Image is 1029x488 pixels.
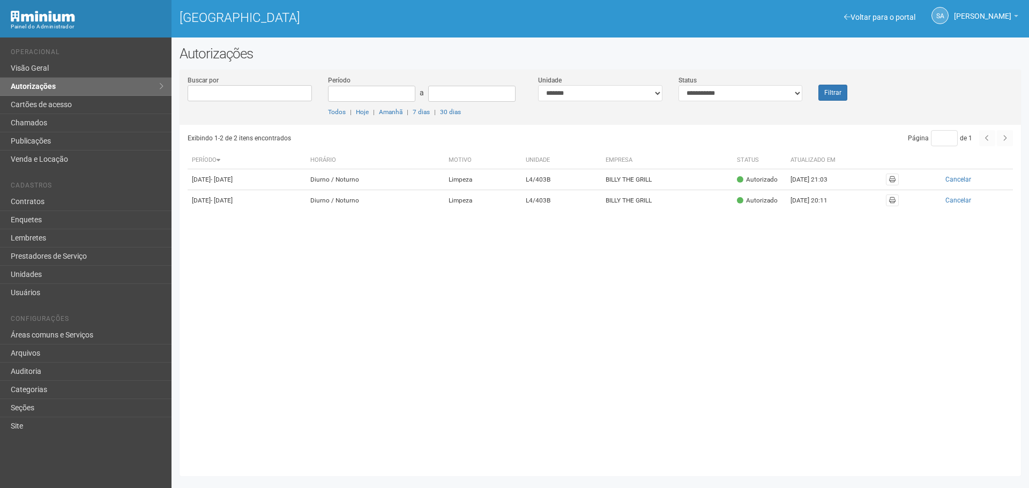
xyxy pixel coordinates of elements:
span: - [DATE] [211,176,233,183]
span: | [407,108,408,116]
a: Hoje [356,108,369,116]
td: [DATE] [188,190,306,211]
span: | [373,108,375,116]
td: L4/403B [521,190,601,211]
label: Período [328,76,351,85]
a: Todos [328,108,346,116]
div: Autorizado [737,196,778,205]
label: Unidade [538,76,562,85]
th: Unidade [521,152,601,169]
span: - [DATE] [211,197,233,204]
label: Buscar por [188,76,219,85]
div: Autorizado [737,175,778,184]
th: Status [733,152,786,169]
a: Voltar para o portal [844,13,915,21]
a: [PERSON_NAME] [954,13,1018,22]
label: Status [678,76,697,85]
td: Limpeza [444,190,521,211]
span: | [350,108,352,116]
button: Cancelar [907,194,1009,206]
div: Painel do Administrador [11,22,163,32]
span: | [434,108,436,116]
li: Configurações [11,315,163,326]
td: Diurno / Noturno [306,169,444,190]
span: Página de 1 [908,134,972,142]
td: Diurno / Noturno [306,190,444,211]
h2: Autorizações [180,46,1021,62]
th: Horário [306,152,444,169]
td: L4/403B [521,169,601,190]
button: Filtrar [818,85,847,101]
a: SA [931,7,949,24]
td: [DATE] [188,169,306,190]
li: Cadastros [11,182,163,193]
img: Minium [11,11,75,22]
li: Operacional [11,48,163,59]
td: [DATE] 21:03 [786,169,845,190]
div: Exibindo 1-2 de 2 itens encontrados [188,130,597,146]
td: BILLY THE GRILL [601,169,733,190]
a: 30 dias [440,108,461,116]
span: Silvio Anjos [954,2,1011,20]
td: Limpeza [444,169,521,190]
th: Período [188,152,306,169]
th: Atualizado em [786,152,845,169]
a: Amanhã [379,108,402,116]
h1: [GEOGRAPHIC_DATA] [180,11,592,25]
a: 7 dias [413,108,430,116]
th: Empresa [601,152,733,169]
td: BILLY THE GRILL [601,190,733,211]
td: [DATE] 20:11 [786,190,845,211]
span: a [420,88,424,97]
th: Motivo [444,152,521,169]
button: Cancelar [907,174,1009,185]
